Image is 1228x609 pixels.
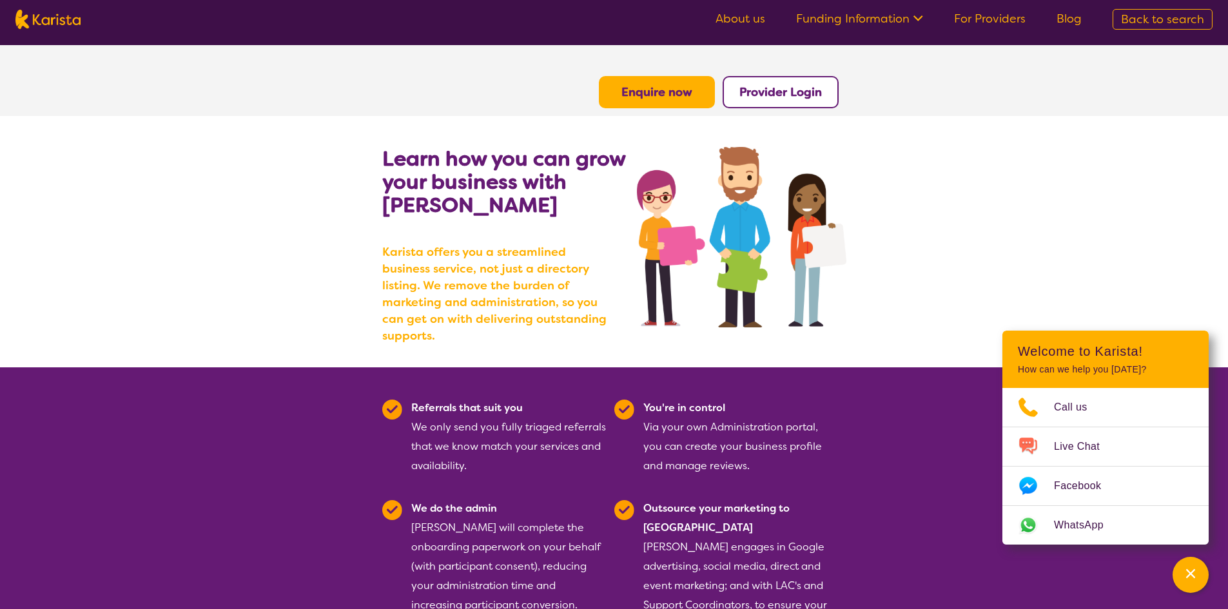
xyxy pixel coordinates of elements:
[723,76,839,108] button: Provider Login
[1054,476,1116,496] span: Facebook
[1173,557,1209,593] button: Channel Menu
[1054,437,1115,456] span: Live Chat
[637,147,846,327] img: grow your business with Karista
[15,10,81,29] img: Karista logo
[1002,331,1209,545] div: Channel Menu
[614,400,634,420] img: Tick
[411,398,607,476] div: We only send you fully triaged referrals that we know match your services and availability.
[411,401,523,414] b: Referrals that suit you
[643,401,725,414] b: You're in control
[1113,9,1213,30] a: Back to search
[382,500,402,520] img: Tick
[716,11,765,26] a: About us
[796,11,923,26] a: Funding Information
[643,501,790,534] b: Outsource your marketing to [GEOGRAPHIC_DATA]
[954,11,1026,26] a: For Providers
[1054,516,1119,535] span: WhatsApp
[621,84,692,100] a: Enquire now
[1018,364,1193,375] p: How can we help you [DATE]?
[1121,12,1204,27] span: Back to search
[382,145,625,218] b: Learn how you can grow your business with [PERSON_NAME]
[382,400,402,420] img: Tick
[739,84,822,100] a: Provider Login
[1057,11,1082,26] a: Blog
[382,244,614,344] b: Karista offers you a streamlined business service, not just a directory listing. We remove the bu...
[1002,506,1209,545] a: Web link opens in a new tab.
[411,501,497,515] b: We do the admin
[1002,388,1209,545] ul: Choose channel
[1018,343,1193,359] h2: Welcome to Karista!
[1054,398,1103,417] span: Call us
[614,500,634,520] img: Tick
[643,398,839,476] div: Via your own Administration portal, you can create your business profile and manage reviews.
[599,76,715,108] button: Enquire now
